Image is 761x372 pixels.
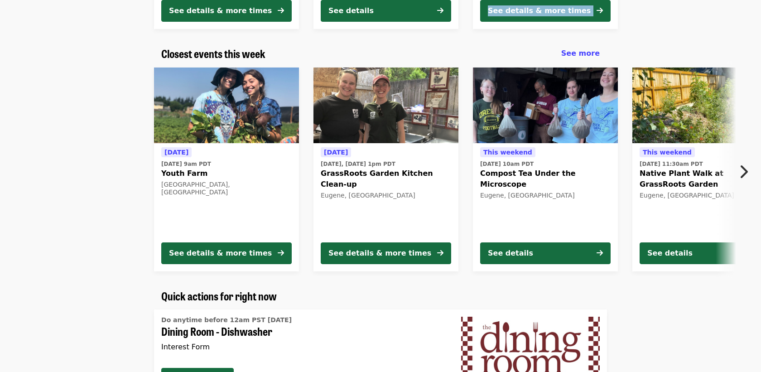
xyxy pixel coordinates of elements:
[161,316,292,324] span: Do anytime before 12am PST [DATE]
[154,68,299,144] img: Youth Farm organized by FOOD For Lane County
[161,45,265,61] span: Closest events this week
[488,248,533,259] div: See details
[328,248,431,259] div: See details & more times
[278,249,284,257] i: arrow-right icon
[169,248,272,259] div: See details & more times
[154,68,299,271] a: See details for "Youth Farm"
[473,68,618,271] a: See details for "Compost Tea Under the Microscope"
[321,242,451,264] button: See details & more times
[313,68,458,144] img: GrassRoots Garden Kitchen Clean-up organized by FOOD For Lane County
[597,249,603,257] i: arrow-right icon
[278,6,284,15] i: arrow-right icon
[739,163,748,180] i: chevron-right icon
[473,68,618,144] img: Compost Tea Under the Microscope organized by FOOD For Lane County
[480,168,611,190] span: Compost Tea Under the Microscope
[161,160,211,168] time: [DATE] 9am PDT
[437,249,443,257] i: arrow-right icon
[169,5,272,16] div: See details & more times
[161,168,292,179] span: Youth Farm
[321,160,395,168] time: [DATE], [DATE] 1pm PDT
[328,5,374,16] div: See details
[161,47,265,60] a: Closest events this week
[154,47,607,60] div: Closest events this week
[640,160,703,168] time: [DATE] 11:30am PDT
[483,149,532,156] span: This weekend
[161,181,292,196] div: [GEOGRAPHIC_DATA], [GEOGRAPHIC_DATA]
[161,325,447,338] span: Dining Room - Dishwasher
[643,149,692,156] span: This weekend
[161,343,210,351] span: Interest Form
[161,288,277,304] span: Quick actions for right now
[321,168,451,190] span: GrassRoots Garden Kitchen Clean-up
[647,248,693,259] div: See details
[480,242,611,264] button: See details
[480,192,611,199] div: Eugene, [GEOGRAPHIC_DATA]
[324,149,348,156] span: [DATE]
[561,49,600,58] span: See more
[731,159,761,184] button: Next item
[161,242,292,264] button: See details & more times
[488,5,591,16] div: See details & more times
[437,6,443,15] i: arrow-right icon
[321,192,451,199] div: Eugene, [GEOGRAPHIC_DATA]
[561,48,600,59] a: See more
[313,68,458,271] a: See details for "GrassRoots Garden Kitchen Clean-up"
[480,160,534,168] time: [DATE] 10am PDT
[597,6,603,15] i: arrow-right icon
[164,149,188,156] span: [DATE]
